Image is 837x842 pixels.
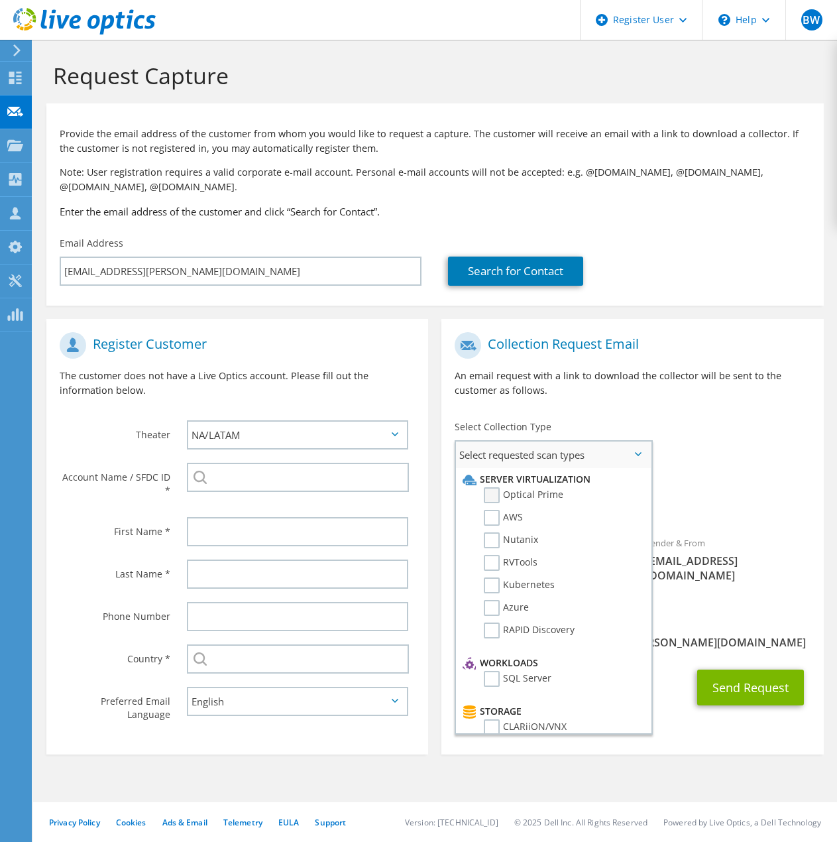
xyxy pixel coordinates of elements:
[441,529,632,604] div: To
[484,671,551,687] label: SQL Server
[49,817,100,828] a: Privacy Policy
[60,237,123,250] label: Email Address
[484,577,555,593] label: Kubernetes
[459,703,643,719] li: Storage
[663,817,821,828] li: Powered by Live Optics, a Dell Technology
[223,817,262,828] a: Telemetry
[315,817,346,828] a: Support
[646,554,810,583] span: [EMAIL_ADDRESS][DOMAIN_NAME]
[633,529,824,589] div: Sender & From
[278,817,299,828] a: EULA
[459,655,643,671] li: Workloads
[441,611,823,656] div: CC & Reply To
[484,532,538,548] label: Nutanix
[456,442,650,468] span: Select requested scan types
[60,420,170,442] label: Theater
[60,602,170,623] label: Phone Number
[60,332,408,359] h1: Register Customer
[116,817,146,828] a: Cookies
[484,623,575,638] label: RAPID Discovery
[441,473,823,522] div: Requested Collections
[484,719,567,735] label: CLARiiON/VNX
[484,555,537,571] label: RVTools
[484,487,563,503] label: Optical Prime
[455,369,810,398] p: An email request with a link to download the collector will be sent to the customer as follows.
[60,644,170,666] label: Country *
[60,127,810,156] p: Provide the email address of the customer from whom you would like to request a capture. The cust...
[718,14,730,26] svg: \n
[459,471,643,487] li: Server Virtualization
[697,670,804,705] button: Send Request
[53,62,810,90] h1: Request Capture
[60,687,170,721] label: Preferred Email Language
[801,9,822,30] span: BW
[405,817,498,828] li: Version: [TECHNICAL_ID]
[455,332,803,359] h1: Collection Request Email
[60,165,810,194] p: Note: User registration requires a valid corporate e-mail account. Personal e-mail accounts will ...
[514,817,647,828] li: © 2025 Dell Inc. All Rights Reserved
[484,600,529,616] label: Azure
[60,369,415,398] p: The customer does not have a Live Optics account. Please fill out the information below.
[455,420,551,434] label: Select Collection Type
[60,517,170,538] label: First Name *
[448,257,583,286] a: Search for Contact
[162,817,207,828] a: Ads & Email
[60,463,170,497] label: Account Name / SFDC ID *
[484,510,523,526] label: AWS
[60,560,170,581] label: Last Name *
[60,204,810,219] h3: Enter the email address of the customer and click “Search for Contact”.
